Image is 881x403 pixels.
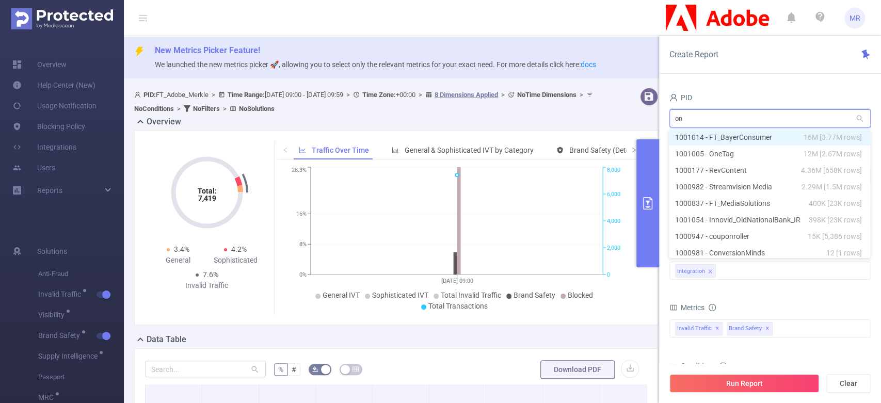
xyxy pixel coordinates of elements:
[669,374,819,393] button: Run Report
[38,291,85,298] span: Invalid Traffic
[607,191,620,198] tspan: 6,000
[134,46,145,57] i: icon: thunderbolt
[231,245,247,253] span: 4.2%
[134,91,143,98] i: icon: user
[669,228,870,245] li: 1000947 - couponroller
[38,367,124,388] span: Passport
[804,148,862,159] span: 12M [2.67M rows]
[826,374,871,393] button: Clear
[708,269,713,275] i: icon: close
[37,241,67,262] span: Solutions
[669,146,870,162] li: 1001005 - OneTag
[312,366,318,372] i: icon: bg-colors
[155,60,596,69] span: We launched the new metrics picker 🚀, allowing you to select only the relevant metrics for your e...
[802,181,862,192] span: 2.29M [1.5M rows]
[850,8,860,28] span: MR
[38,311,68,318] span: Visibility
[198,194,216,202] tspan: 7,419
[143,91,156,99] b: PID:
[441,291,501,299] span: Total Invalid Traffic
[631,147,637,153] i: icon: right
[299,241,307,248] tspan: 8%
[134,105,174,112] b: No Conditions
[343,91,353,99] span: >
[809,198,862,209] span: 400K [23K rows]
[514,291,555,299] span: Brand Safety
[607,167,620,174] tspan: 8,000
[362,91,396,99] b: Time Zone:
[675,264,716,278] li: Integration
[804,132,862,143] span: 16M [3.77M rows]
[808,231,862,242] span: 15K [5,386 rows]
[607,218,620,224] tspan: 4,000
[12,137,76,157] a: Integrations
[292,365,296,374] span: #
[12,116,85,137] a: Blocking Policy
[11,8,113,29] img: Protected Media
[392,147,399,154] i: icon: bar-chart
[38,394,57,401] span: MRC
[607,245,620,251] tspan: 2,000
[12,157,55,178] a: Users
[540,360,615,379] button: Download PDF
[312,146,369,154] span: Traffic Over Time
[826,247,862,259] span: 12 [1 rows]
[353,366,359,372] i: icon: table
[299,147,306,154] i: icon: line-chart
[145,361,266,377] input: Search...
[147,333,186,346] h2: Data Table
[576,91,586,99] span: >
[147,116,181,128] h2: Overview
[323,291,360,299] span: General IVT
[207,255,265,266] div: Sophisticated
[292,167,307,174] tspan: 28.3%
[669,162,870,179] li: 1000177 - RevContent
[669,212,870,228] li: 1001054 - Innovid_OldNationalBank_IR
[727,322,773,335] span: Brand Safety
[435,91,498,99] u: 8 Dimensions Applied
[669,93,678,102] i: icon: user
[174,245,189,253] span: 3.4%
[669,303,704,312] span: Metrics
[669,195,870,212] li: 1000837 - FT_MediaSolutions
[809,214,862,225] span: 398K [23K rows]
[38,332,84,339] span: Brand Safety
[801,165,862,176] span: 4.36M [658K rows]
[174,105,184,112] span: >
[669,50,718,59] span: Create Report
[278,365,283,374] span: %
[220,105,230,112] span: >
[228,91,265,99] b: Time Range:
[372,291,428,299] span: Sophisticated IVT
[709,304,716,311] i: icon: info-circle
[568,291,593,299] span: Blocked
[719,362,727,369] i: icon: info-circle
[155,45,260,55] span: New Metrics Picker Feature!
[669,129,870,146] li: 1001014 - FT_BayerConsumer
[193,105,220,112] b: No Filters
[669,245,870,261] li: 1000981 - ConversionMinds
[134,91,596,112] span: FT_Adobe_Merkle [DATE] 09:00 - [DATE] 09:59 +00:00
[12,75,95,95] a: Help Center (New)
[37,186,62,195] span: Reports
[677,265,705,278] div: Integration
[209,91,218,99] span: >
[299,271,307,278] tspan: 0%
[669,93,692,102] span: PID
[569,146,646,154] span: Brand Safety (Detected)
[607,271,610,278] tspan: 0
[765,323,770,335] span: ✕
[715,323,719,335] span: ✕
[681,362,727,370] span: Conditions
[415,91,425,99] span: >
[12,54,67,75] a: Overview
[178,280,236,291] div: Invalid Traffic
[441,278,473,284] tspan: [DATE] 09:00
[239,105,275,112] b: No Solutions
[203,270,218,279] span: 7.6%
[282,147,289,153] i: icon: left
[428,302,488,310] span: Total Transactions
[197,187,216,195] tspan: Total:
[12,95,97,116] a: Usage Notification
[405,146,534,154] span: General & Sophisticated IVT by Category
